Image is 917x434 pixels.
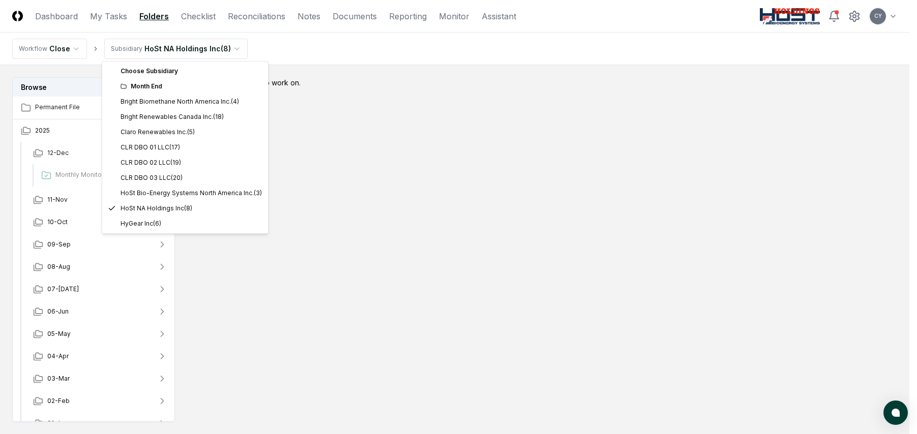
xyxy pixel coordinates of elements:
div: Claro Renewables Inc. [121,128,195,137]
div: HyGear Inc [121,219,161,228]
div: Bright Renewables Canada Inc. [121,112,224,121]
div: Choose Subsidiary [104,64,266,79]
div: ( 19 ) [170,158,181,167]
div: HoSt Bio-Energy Systems North America Inc. [121,189,262,198]
div: ( 4 ) [231,97,239,106]
div: ( 6 ) [153,219,161,228]
div: ( 8 ) [184,204,192,213]
div: CLR DBO 01 LLC [121,143,180,152]
div: CLR DBO 03 LLC [121,173,183,182]
div: ( 18 ) [213,112,224,121]
div: Bright Biomethane North America Inc. [121,97,239,106]
div: Month End [121,82,262,91]
div: HoSt NA Holdings Inc [121,204,192,213]
div: CLR DBO 02 LLC [121,158,181,167]
div: ( 20 ) [171,173,183,182]
div: ( 17 ) [169,143,180,152]
div: ( 5 ) [187,128,195,137]
div: ( 3 ) [254,189,262,198]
